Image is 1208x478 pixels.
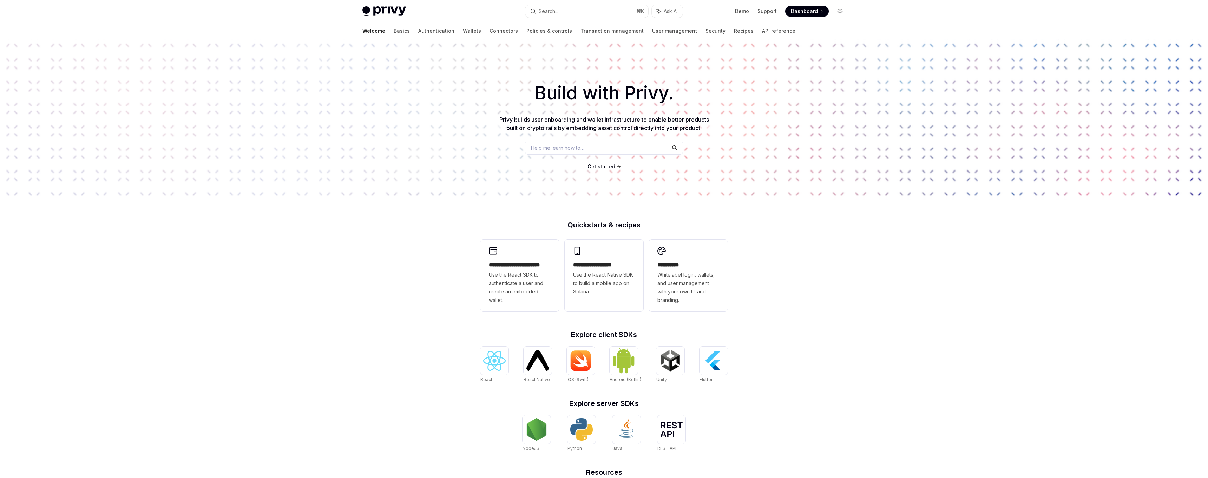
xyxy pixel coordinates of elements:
span: Ask AI [664,8,678,15]
button: Ask AI [652,5,683,18]
span: Use the React Native SDK to build a mobile app on Solana. [573,271,635,296]
a: Dashboard [785,6,829,17]
a: **** *****Whitelabel login, wallets, and user management with your own UI and branding. [649,240,728,311]
span: React [480,377,492,382]
img: NodeJS [525,418,548,441]
a: User management [652,22,697,39]
span: iOS (Swift) [567,377,589,382]
a: NodeJSNodeJS [523,415,551,452]
h2: Resources [480,469,728,476]
span: Whitelabel login, wallets, and user management with your own UI and branding. [657,271,719,304]
a: API reference [762,22,795,39]
div: Search... [539,7,558,15]
a: PythonPython [567,415,596,452]
a: Wallets [463,22,481,39]
button: Search...⌘K [525,5,648,18]
span: ⌘ K [637,8,644,14]
button: Toggle dark mode [834,6,846,17]
a: Support [757,8,777,15]
a: ReactReact [480,347,508,383]
a: Get started [587,163,615,170]
img: React [483,351,506,371]
h2: Explore server SDKs [480,400,728,407]
a: Transaction management [580,22,644,39]
img: REST API [660,422,683,437]
a: iOS (Swift)iOS (Swift) [567,347,595,383]
a: Basics [394,22,410,39]
span: NodeJS [523,446,539,451]
span: Unity [656,377,667,382]
span: React Native [524,377,550,382]
a: Authentication [418,22,454,39]
a: REST APIREST API [657,415,685,452]
a: FlutterFlutter [700,347,728,383]
img: React Native [526,350,549,370]
a: Recipes [734,22,754,39]
span: Flutter [700,377,713,382]
span: Java [612,446,622,451]
a: React NativeReact Native [524,347,552,383]
a: Android (Kotlin)Android (Kotlin) [610,347,641,383]
img: iOS (Swift) [570,350,592,371]
img: Java [615,418,638,441]
a: **** **** **** ***Use the React Native SDK to build a mobile app on Solana. [565,240,643,311]
a: UnityUnity [656,347,684,383]
span: Help me learn how to… [531,144,584,151]
span: Android (Kotlin) [610,377,641,382]
a: Welcome [362,22,385,39]
a: Policies & controls [526,22,572,39]
span: Dashboard [791,8,818,15]
img: Android (Kotlin) [612,347,635,374]
span: Privy builds user onboarding and wallet infrastructure to enable better products built on crypto ... [499,116,709,131]
img: light logo [362,6,406,16]
span: Python [567,446,582,451]
span: REST API [657,446,676,451]
img: Unity [659,349,682,372]
span: Get started [587,163,615,169]
a: Connectors [490,22,518,39]
img: Flutter [702,349,725,372]
h2: Quickstarts & recipes [480,221,728,228]
span: Use the React SDK to authenticate a user and create an embedded wallet. [489,271,551,304]
h1: Build with Privy. [11,79,1197,107]
h2: Explore client SDKs [480,331,728,338]
img: Python [570,418,593,441]
a: Security [705,22,726,39]
a: Demo [735,8,749,15]
a: JavaJava [612,415,641,452]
